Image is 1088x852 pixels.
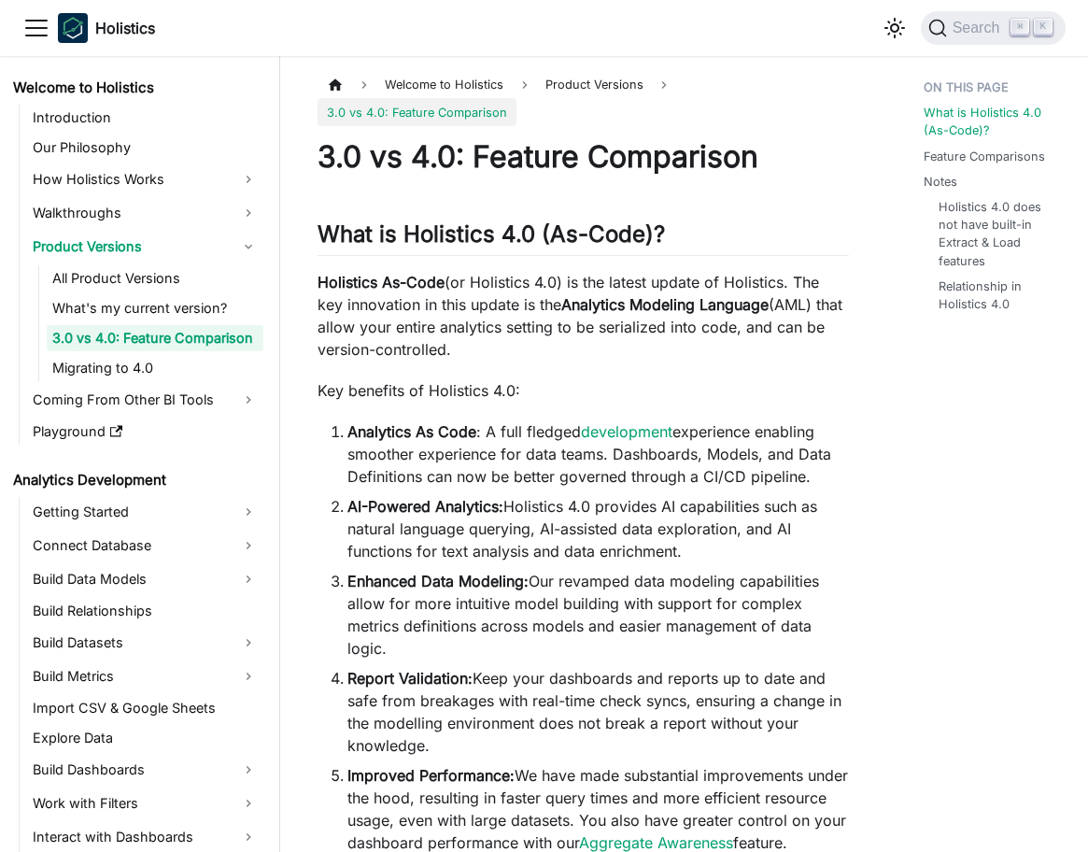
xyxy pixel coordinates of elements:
[47,295,263,321] a: What's my current version?
[22,14,50,42] button: Toggle navigation bar
[347,572,529,590] strong: Enhanced Data Modeling:
[318,138,849,176] h1: 3.0 vs 4.0: Feature Comparison
[318,271,849,361] p: (or Holistics 4.0) is the latest update of Holistics. The key innovation in this update is the (A...
[536,71,653,98] span: Product Versions
[880,13,910,43] button: Switch between dark and light mode (currently light mode)
[347,766,515,785] strong: Improved Performance:
[27,755,263,785] a: Build Dashboards
[347,495,849,562] li: Holistics 4.0 provides AI capabilities such as natural language querying, AI-assisted data explor...
[939,198,1051,270] a: Holistics 4.0 does not have built-in Extract & Load features
[95,17,155,39] b: Holistics
[375,71,513,98] span: Welcome to Holistics
[7,467,263,493] a: Analytics Development
[581,422,672,441] a: development
[347,422,476,441] strong: Analytics As Code
[27,564,263,594] a: Build Data Models
[318,71,353,98] a: Home page
[347,667,849,757] li: Keep your dashboards and reports up to date and safe from breakages with real-time check syncs, e...
[27,164,263,194] a: How Holistics Works
[27,598,263,624] a: Build Relationships
[924,173,957,191] a: Notes
[7,75,263,101] a: Welcome to Holistics
[579,833,733,852] a: Aggregate Awareness
[27,788,263,818] a: Work with Filters
[1034,19,1053,35] kbd: K
[347,669,473,688] strong: Report Validation:
[921,11,1066,45] button: Search (Command+K)
[27,628,263,658] a: Build Datasets
[58,13,88,43] img: Holistics
[27,531,263,561] a: Connect Database
[27,661,263,691] a: Build Metrics
[318,220,849,256] h2: What is Holistics 4.0 (As-Code)?
[347,570,849,660] li: Our revamped data modeling capabilities allow for more intuitive model building with support for ...
[939,277,1051,313] a: Relationship in Holistics 4.0
[318,379,849,402] p: Key benefits of Holistics 4.0:
[47,325,263,351] a: 3.0 vs 4.0: Feature Comparison
[58,13,155,43] a: HolisticsHolistics
[27,822,263,852] a: Interact with Dashboards
[318,273,445,291] strong: Holistics As-Code
[47,265,263,291] a: All Product Versions
[924,148,1045,165] a: Feature Comparisons
[947,20,1011,36] span: Search
[27,695,263,721] a: Import CSV & Google Sheets
[27,419,263,445] a: Playground
[27,105,263,131] a: Introduction
[924,104,1058,139] a: What is Holistics 4.0 (As-Code)?
[27,232,263,262] a: Product Versions
[27,135,263,161] a: Our Philosophy
[318,71,849,126] nav: Breadcrumbs
[347,497,503,516] strong: AI-Powered Analytics:
[561,295,769,314] strong: Analytics Modeling Language
[1010,19,1029,35] kbd: ⌘
[347,420,849,488] li: : A full fledged experience enabling smoother experience for data teams. Dashboards, Models, and ...
[47,355,263,381] a: Migrating to 4.0
[27,198,263,228] a: Walkthroughs
[27,725,263,751] a: Explore Data
[318,98,516,125] span: 3.0 vs 4.0: Feature Comparison
[27,497,263,527] a: Getting Started
[27,385,263,415] a: Coming From Other BI Tools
